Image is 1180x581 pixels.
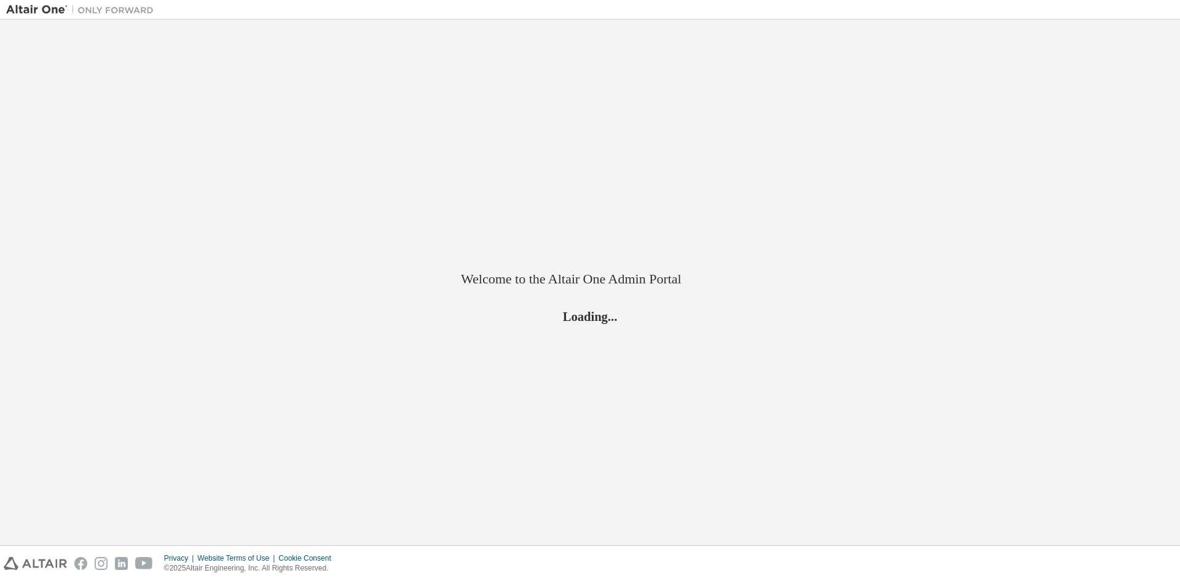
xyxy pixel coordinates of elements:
[4,557,67,570] img: altair_logo.svg
[164,553,197,563] div: Privacy
[74,557,87,570] img: facebook.svg
[115,557,128,570] img: linkedin.svg
[164,563,339,574] p: © 2025 Altair Engineering, Inc. All Rights Reserved.
[95,557,108,570] img: instagram.svg
[6,4,160,16] img: Altair One
[461,271,719,288] h2: Welcome to the Altair One Admin Portal
[278,553,338,563] div: Cookie Consent
[197,553,278,563] div: Website Terms of Use
[461,308,719,324] h2: Loading...
[135,557,153,570] img: youtube.svg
